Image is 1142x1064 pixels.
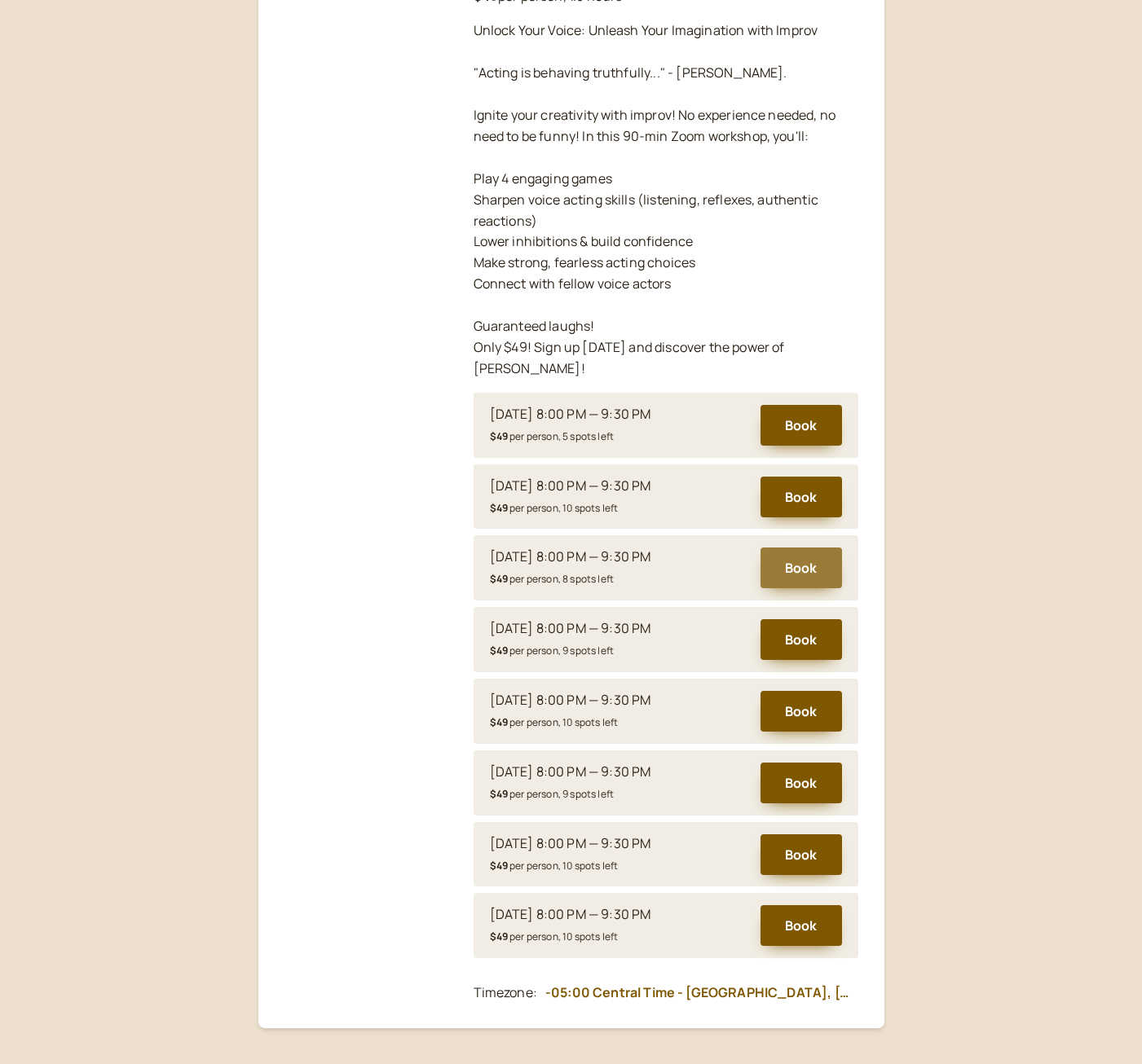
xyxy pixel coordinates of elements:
[490,930,508,943] b: $49
[490,644,508,657] b: $49
[490,715,508,729] b: $49
[474,983,537,1004] div: Timezone:
[761,405,842,446] button: Book
[490,859,508,873] b: $49
[490,572,508,586] b: $49
[761,905,842,946] button: Book
[761,834,842,875] button: Book
[490,930,619,943] small: per person, 10 spots left
[490,547,651,568] div: [DATE] 8:00 PM — 9:30 PM
[761,619,842,660] button: Book
[490,572,615,586] small: per person, 8 spots left
[474,20,858,379] p: Unlock Your Voice: Unleash Your Imagination with Improv "Acting is behaving truthfully..." - [PER...
[490,618,651,640] div: [DATE] 8:00 PM — 9:30 PM
[490,690,651,711] div: [DATE] 8:00 PM — 9:30 PM
[490,476,651,497] div: [DATE] 8:00 PM — 9:30 PM
[490,787,508,801] b: $49
[490,501,508,515] b: $49
[761,547,842,588] button: Book
[490,644,615,657] small: per person, 9 spots left
[490,429,615,443] small: per person, 5 spots left
[490,904,651,926] div: [DATE] 8:00 PM — 9:30 PM
[490,501,619,515] small: per person, 10 spots left
[761,763,842,803] button: Book
[761,691,842,732] button: Book
[490,404,651,425] div: [DATE] 8:00 PM — 9:30 PM
[761,477,842,517] button: Book
[490,429,508,443] b: $49
[490,833,651,855] div: [DATE] 8:00 PM — 9:30 PM
[490,715,619,729] small: per person, 10 spots left
[490,762,651,783] div: [DATE] 8:00 PM — 9:30 PM
[490,859,619,873] small: per person, 10 spots left
[490,787,615,801] small: per person, 9 spots left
